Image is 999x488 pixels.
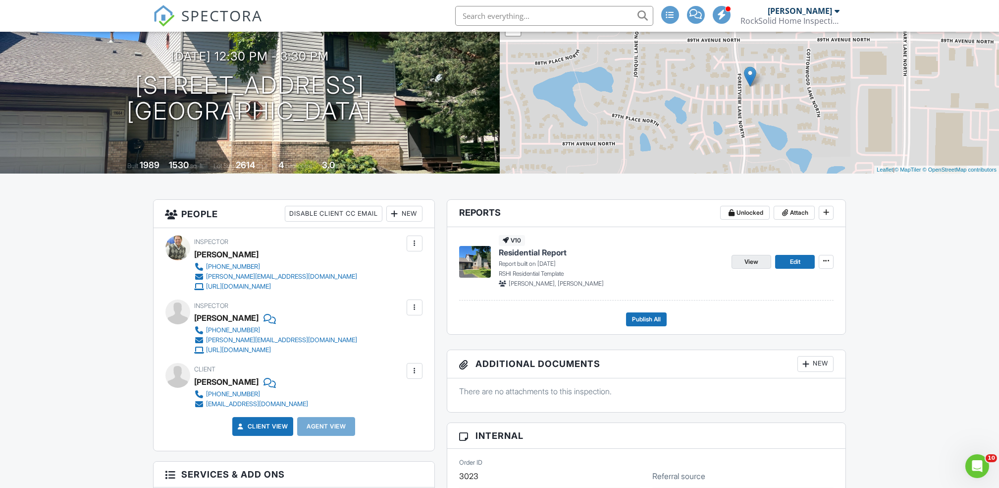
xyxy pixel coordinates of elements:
[207,346,271,354] div: [URL][DOMAIN_NAME]
[213,162,234,170] span: Lot Size
[986,454,997,462] span: 10
[741,16,840,26] div: RockSolid Home Inspections
[195,272,358,282] a: [PERSON_NAME][EMAIL_ADDRESS][DOMAIN_NAME]
[447,350,846,378] h3: Additional Documents
[207,390,261,398] div: [PHONE_NUMBER]
[153,5,175,27] img: The Best Home Inspection Software - Spectora
[386,206,422,222] div: New
[455,6,653,26] input: Search everything...
[171,50,329,63] h3: [DATE] 12:30 pm - 3:30 pm
[207,326,261,334] div: [PHONE_NUMBER]
[877,167,893,173] a: Leaflet
[154,200,434,228] h3: People
[195,238,229,245] span: Inspector
[336,162,365,170] span: bathrooms
[285,162,313,170] span: bedrooms
[140,160,159,170] div: 1989
[965,454,989,478] iframe: Intercom live chat
[236,160,255,170] div: 2614
[322,160,335,170] div: 3.0
[923,167,997,173] a: © OpenStreetMap contributors
[195,374,259,389] div: [PERSON_NAME]
[207,400,309,408] div: [EMAIL_ADDRESS][DOMAIN_NAME]
[768,6,833,16] div: [PERSON_NAME]
[195,325,358,335] a: [PHONE_NUMBER]
[195,335,358,345] a: [PERSON_NAME][EMAIL_ADDRESS][DOMAIN_NAME]
[182,5,263,26] span: SPECTORA
[195,310,259,325] div: [PERSON_NAME]
[195,389,309,399] a: [PHONE_NUMBER]
[207,263,261,271] div: [PHONE_NUMBER]
[195,345,358,355] a: [URL][DOMAIN_NAME]
[127,162,138,170] span: Built
[195,399,309,409] a: [EMAIL_ADDRESS][DOMAIN_NAME]
[207,336,358,344] div: [PERSON_NAME][EMAIL_ADDRESS][DOMAIN_NAME]
[154,462,434,488] h3: Services & Add ons
[797,356,834,372] div: New
[278,160,284,170] div: 4
[195,262,358,272] a: [PHONE_NUMBER]
[652,471,705,482] label: Referral source
[195,302,229,309] span: Inspector
[459,386,834,397] p: There are no attachments to this inspection.
[190,162,204,170] span: sq. ft.
[459,458,482,467] label: Order ID
[195,282,358,292] a: [URL][DOMAIN_NAME]
[195,366,216,373] span: Client
[874,166,999,174] div: |
[285,206,382,222] div: Disable Client CC Email
[207,273,358,281] div: [PERSON_NAME][EMAIL_ADDRESS][DOMAIN_NAME]
[236,422,288,431] a: Client View
[153,13,263,34] a: SPECTORA
[894,167,921,173] a: © MapTiler
[207,283,271,291] div: [URL][DOMAIN_NAME]
[447,423,846,449] h3: Internal
[195,247,259,262] div: [PERSON_NAME]
[127,72,372,125] h1: [STREET_ADDRESS] [GEOGRAPHIC_DATA]
[169,160,189,170] div: 1530
[257,162,269,170] span: sq.ft.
